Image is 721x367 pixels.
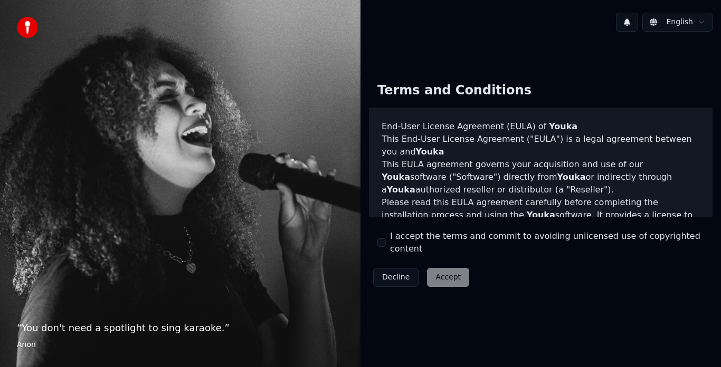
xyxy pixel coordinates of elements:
div: Terms and Conditions [369,74,540,108]
h3: End-User License Agreement (EULA) of [382,120,700,133]
footer: Anon [17,340,344,350]
span: Youka [416,147,444,157]
label: I accept the terms and commit to avoiding unlicensed use of copyrighted content [390,230,704,255]
span: Youka [382,172,410,182]
p: Please read this EULA agreement carefully before completing the installation process and using th... [382,196,700,247]
span: Youka [557,172,586,182]
p: This EULA agreement governs your acquisition and use of our software ("Software") directly from o... [382,158,700,196]
p: “ You don't need a spotlight to sing karaoke. ” [17,321,344,335]
img: youka [17,17,38,38]
span: Youka [549,121,577,131]
span: Youka [387,185,415,195]
button: Decline [373,268,419,287]
p: This End-User License Agreement ("EULA") is a legal agreement between you and [382,133,700,158]
span: Youka [527,210,555,220]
